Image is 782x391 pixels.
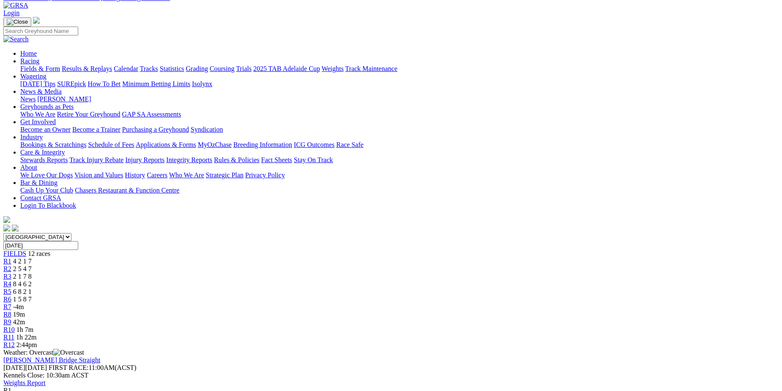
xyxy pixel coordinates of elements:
a: Minimum Betting Limits [122,80,190,87]
a: News & Media [20,88,62,95]
span: 11:00AM(ACST) [49,364,137,371]
a: Coursing [210,65,235,72]
input: Select date [3,241,78,250]
a: Schedule of Fees [88,141,134,148]
a: R8 [3,311,11,318]
a: Retire Your Greyhound [57,111,120,118]
img: facebook.svg [3,225,10,231]
span: R11 [3,334,14,341]
a: Weights Report [3,379,46,386]
img: Close [7,19,28,25]
a: ICG Outcomes [294,141,334,148]
a: Wagering [20,73,46,80]
span: R6 [3,296,11,303]
span: [DATE] [3,364,25,371]
a: Stay On Track [294,156,333,163]
a: We Love Our Dogs [20,171,73,179]
a: Isolynx [192,80,212,87]
span: Weather: Overcast [3,349,84,356]
a: Privacy Policy [245,171,285,179]
div: Industry [20,141,779,149]
a: Login [3,9,19,16]
div: News & Media [20,95,779,103]
a: R7 [3,303,11,310]
a: Tracks [140,65,158,72]
a: R9 [3,318,11,326]
span: 42m [13,318,25,326]
a: Chasers Restaurant & Function Centre [75,187,179,194]
input: Search [3,27,78,35]
a: Race Safe [336,141,363,148]
a: R4 [3,280,11,288]
div: Kennels Close: 10:30am ACST [3,372,779,379]
span: 8 4 6 2 [13,280,32,288]
a: Industry [20,133,43,141]
a: Login To Blackbook [20,202,76,209]
div: Greyhounds as Pets [20,111,779,118]
span: 1 5 8 7 [13,296,32,303]
a: Care & Integrity [20,149,65,156]
a: MyOzChase [198,141,232,148]
span: 12 races [28,250,50,257]
a: Vision and Values [74,171,123,179]
a: [PERSON_NAME] [37,95,91,103]
span: [DATE] [3,364,47,371]
div: Wagering [20,80,779,88]
a: Track Injury Rebate [69,156,123,163]
a: Results & Replays [62,65,112,72]
a: FIELDS [3,250,26,257]
a: Integrity Reports [166,156,212,163]
a: Purchasing a Greyhound [122,126,189,133]
a: Get Involved [20,118,56,125]
a: Bar & Dining [20,179,57,186]
a: Trials [236,65,252,72]
a: [DATE] Tips [20,80,55,87]
div: Care & Integrity [20,156,779,164]
a: Calendar [114,65,138,72]
a: Track Maintenance [345,65,397,72]
div: About [20,171,779,179]
a: Contact GRSA [20,194,61,201]
a: Stewards Reports [20,156,68,163]
a: Home [20,50,37,57]
span: 1h 7m [16,326,33,333]
span: 19m [13,311,25,318]
span: -4m [13,303,24,310]
img: logo-grsa-white.png [33,17,40,24]
div: Bar & Dining [20,187,779,194]
a: Racing [20,57,39,65]
span: R5 [3,288,11,295]
a: Become an Owner [20,126,71,133]
span: 2 1 7 8 [13,273,32,280]
a: Who We Are [20,111,55,118]
a: Who We Are [169,171,204,179]
span: R10 [3,326,15,333]
a: Cash Up Your Club [20,187,73,194]
a: Fact Sheets [261,156,292,163]
span: FIRST RACE: [49,364,88,371]
a: Statistics [160,65,184,72]
a: Syndication [191,126,223,133]
img: twitter.svg [12,225,19,231]
a: R1 [3,258,11,265]
img: logo-grsa-white.png [3,216,10,223]
img: GRSA [3,2,28,9]
a: GAP SA Assessments [122,111,181,118]
span: 2 5 4 7 [13,265,32,272]
a: Become a Trainer [72,126,120,133]
a: R12 [3,341,15,348]
a: How To Bet [88,80,121,87]
button: Toggle navigation [3,17,31,27]
a: Weights [322,65,344,72]
a: R3 [3,273,11,280]
a: Injury Reports [125,156,164,163]
span: 1h 22m [16,334,36,341]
